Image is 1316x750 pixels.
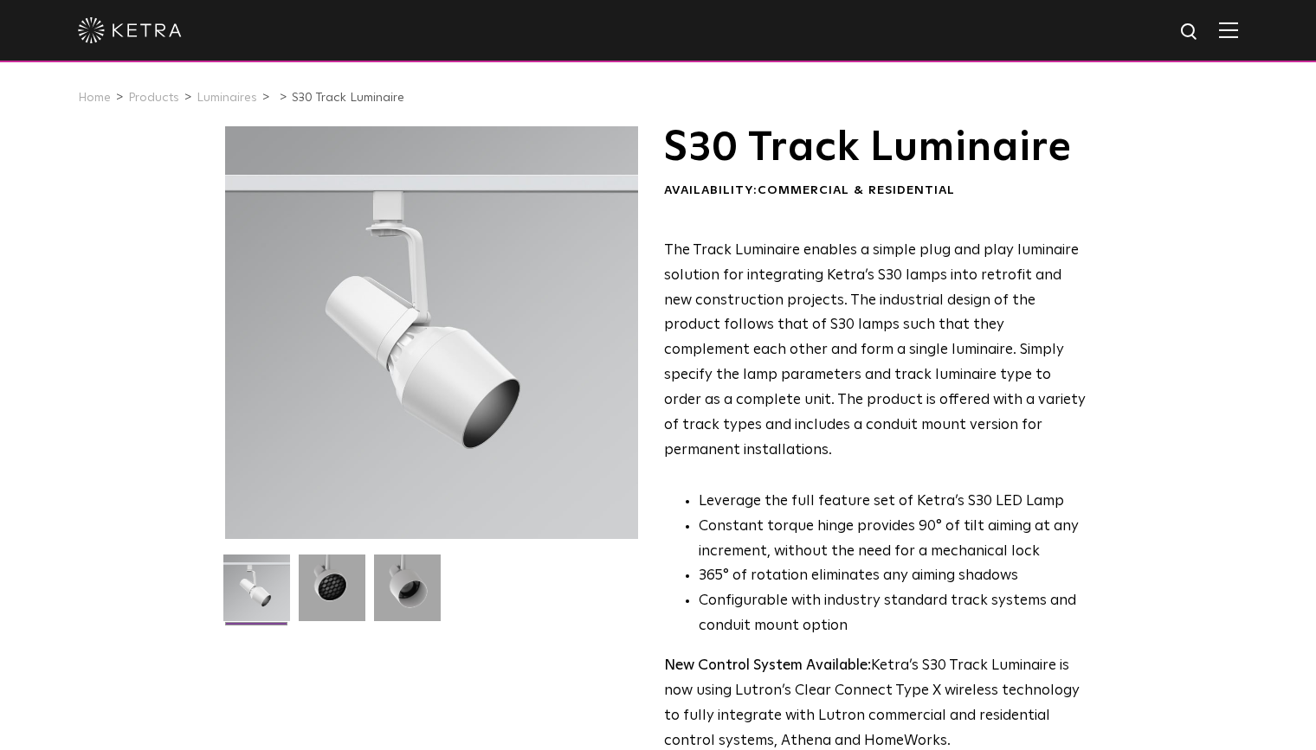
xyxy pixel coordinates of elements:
[664,183,1086,200] div: Availability:
[1179,22,1201,43] img: search icon
[699,515,1086,565] li: Constant torque hinge provides 90° of tilt aiming at any increment, without the need for a mechan...
[1219,22,1238,38] img: Hamburger%20Nav.svg
[758,184,955,196] span: Commercial & Residential
[292,92,404,104] a: S30 Track Luminaire
[78,17,182,43] img: ketra-logo-2019-white
[128,92,179,104] a: Products
[664,126,1086,170] h1: S30 Track Luminaire
[699,490,1086,515] li: Leverage the full feature set of Ketra’s S30 LED Lamp
[223,554,290,634] img: S30-Track-Luminaire-2021-Web-Square
[197,92,257,104] a: Luminaires
[78,92,111,104] a: Home
[374,554,441,634] img: 9e3d97bd0cf938513d6e
[299,554,365,634] img: 3b1b0dc7630e9da69e6b
[699,564,1086,589] li: 365° of rotation eliminates any aiming shadows
[664,243,1086,458] span: The Track Luminaire enables a simple plug and play luminaire solution for integrating Ketra’s S30...
[699,589,1086,639] li: Configurable with industry standard track systems and conduit mount option
[664,658,871,673] strong: New Control System Available:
